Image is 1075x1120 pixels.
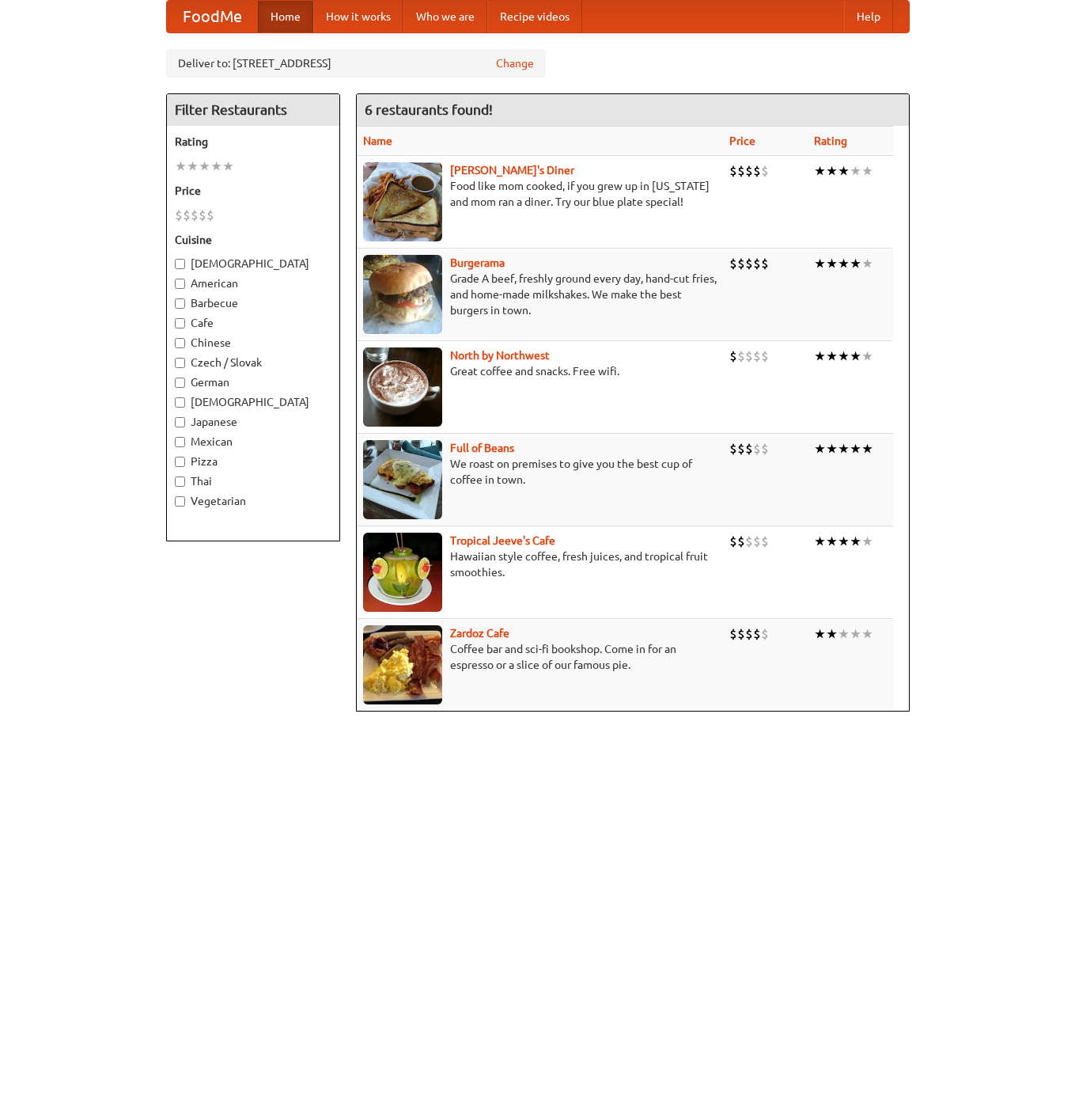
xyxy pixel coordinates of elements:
[838,440,850,457] li: ★
[363,162,442,241] img: sallys.jpg
[814,162,826,180] li: ★
[175,397,185,408] input: [DEMOGRAPHIC_DATA]
[187,158,199,175] li: ★
[861,347,873,365] li: ★
[175,473,331,489] label: Thai
[175,295,331,311] label: Barbecue
[761,625,769,643] li: $
[450,627,509,640] a: Zardoz Cafe
[363,549,717,580] p: Hawaiian style coffee, fresh juices, and tropical fruit smoothies.
[175,417,185,427] input: Japanese
[826,255,838,272] li: ★
[365,102,493,117] ng-pluralize: 6 restaurants found!
[729,440,737,457] li: $
[363,271,717,318] p: Grade A beef, freshly ground every day, hand-cut fries, and home-made milkshakes. We make the bes...
[737,162,745,180] li: $
[210,158,222,175] li: ★
[850,255,861,272] li: ★
[761,347,769,365] li: $
[363,440,442,519] img: beans.jpg
[175,275,331,291] label: American
[450,534,555,547] b: Tropical Jeeve's Cafe
[838,347,850,365] li: ★
[175,374,331,390] label: German
[175,355,331,370] label: Czech / Slovak
[745,162,753,180] li: $
[745,440,753,457] li: $
[861,162,873,180] li: ★
[175,279,185,289] input: American
[814,135,847,147] a: Rating
[450,256,505,269] b: Burgerama
[496,55,534,71] a: Change
[761,162,769,180] li: $
[363,255,442,334] img: burgerama.jpg
[363,135,392,147] a: Name
[450,349,550,362] a: North by Northwest
[814,533,826,550] li: ★
[814,347,826,365] li: ★
[861,440,873,457] li: ★
[206,207,214,224] li: $
[175,434,331,450] label: Mexican
[167,1,258,32] a: FoodMe
[175,207,183,224] li: $
[737,533,745,550] li: $
[167,94,339,126] h4: Filter Restaurants
[761,440,769,457] li: $
[166,49,546,78] div: Deliver to: [STREET_ADDRESS]
[850,625,861,643] li: ★
[363,456,717,488] p: We roast on premises to give you the best cup of coffee in town.
[175,457,185,467] input: Pizza
[175,493,331,509] label: Vegetarian
[761,533,769,550] li: $
[753,440,761,457] li: $
[861,255,873,272] li: ★
[761,255,769,272] li: $
[175,232,331,248] h5: Cuisine
[729,255,737,272] li: $
[745,255,753,272] li: $
[363,347,442,427] img: north.jpg
[838,162,850,180] li: ★
[450,442,514,454] a: Full of Beans
[745,347,753,365] li: $
[363,625,442,704] img: zardoz.jpg
[814,440,826,457] li: ★
[753,255,761,272] li: $
[175,256,331,271] label: [DEMOGRAPHIC_DATA]
[826,347,838,365] li: ★
[745,533,753,550] li: $
[826,440,838,457] li: ★
[729,625,737,643] li: $
[814,625,826,643] li: ★
[175,378,185,388] input: German
[175,454,331,469] label: Pizza
[850,440,861,457] li: ★
[826,625,838,643] li: ★
[753,533,761,550] li: $
[737,347,745,365] li: $
[838,533,850,550] li: ★
[175,183,331,199] h5: Price
[175,338,185,348] input: Chinese
[175,414,331,430] label: Japanese
[175,259,185,269] input: [DEMOGRAPHIC_DATA]
[175,476,185,487] input: Thai
[175,158,187,175] li: ★
[363,641,717,673] p: Coffee bar and sci-fi bookshop. Come in for an espresso or a slice of our famous pie.
[175,437,185,447] input: Mexican
[175,318,185,328] input: Cafe
[753,162,761,180] li: $
[844,1,893,32] a: Help
[850,533,861,550] li: ★
[175,394,331,410] label: [DEMOGRAPHIC_DATA]
[363,178,717,210] p: Food like mom cooked, if you grew up in [US_STATE] and mom ran a diner. Try our blue plate special!
[175,315,331,331] label: Cafe
[745,625,753,643] li: $
[838,625,850,643] li: ★
[183,207,191,224] li: $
